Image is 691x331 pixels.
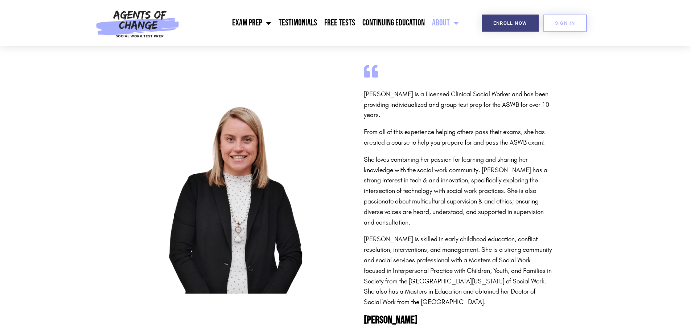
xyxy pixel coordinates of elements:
p: [PERSON_NAME] is a Licensed Clinical Social Worker and has been providing individualized and grou... [364,89,552,120]
h2: [PERSON_NAME] [364,315,552,326]
p: [PERSON_NAME] is skilled in early childhood education, conflict resolution, interventions, and ma... [364,234,552,307]
span: Enroll Now [493,21,527,25]
a: Continuing Education [359,14,428,32]
a: Enroll Now [482,15,539,32]
p: She loves combining her passion for learning and sharing her knowledge with the social work commu... [364,154,552,228]
a: SIGN IN [543,15,587,32]
p: From all of this experience helping others pass their exams, she has created a course to help you... [364,127,552,148]
span: SIGN IN [555,21,575,25]
a: Testimonials [275,14,321,32]
a: About [428,14,462,32]
a: Exam Prep [229,14,275,32]
nav: Menu [183,14,462,32]
a: Free Tests [321,14,359,32]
